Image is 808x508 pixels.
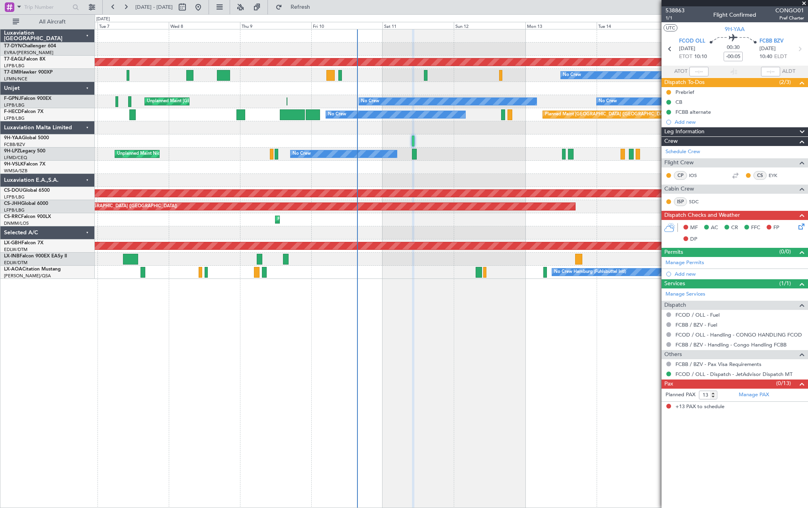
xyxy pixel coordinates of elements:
button: UTC [664,24,677,31]
a: 9H-YAAGlobal 5000 [4,136,49,140]
input: --:-- [689,67,708,76]
a: FCBB / BZV - Handling - Congo Handling FCBB [675,341,787,348]
a: LFPB/LBG [4,194,25,200]
div: No Crew [293,148,311,160]
a: EDLW/DTM [4,260,27,266]
div: Planned Maint Lagos ([PERSON_NAME]) [277,214,360,226]
a: Manage Permits [666,259,704,267]
span: LX-GBH [4,241,21,245]
span: 9H-YAA [4,136,22,140]
a: F-HECDFalcon 7X [4,109,43,114]
a: IOS [689,172,707,179]
div: Unplanned Maint Nice ([GEOGRAPHIC_DATA]) [117,148,211,160]
div: [DATE] [96,16,110,23]
span: LX-INB [4,254,20,259]
span: T7-EMI [4,70,20,75]
span: Pref Charter [775,15,804,21]
span: 1/1 [666,15,685,21]
div: Add new [675,119,804,125]
a: EDLW/DTM [4,247,27,253]
a: LFPB/LBG [4,102,25,108]
a: [PERSON_NAME]/QSA [4,273,51,279]
a: EVRA/[PERSON_NAME] [4,50,53,56]
button: Refresh [272,1,320,14]
a: LFPB/LBG [4,115,25,121]
div: ISP [674,197,687,206]
span: Dispatch To-Dos [664,78,705,87]
div: Sat 11 [383,22,454,29]
a: FCOD / OLL - Fuel [675,311,720,318]
span: (0/13) [776,379,791,387]
span: [DATE] [759,45,776,53]
a: Manage Services [666,290,705,298]
span: ELDT [774,53,787,61]
span: CS-DOU [4,188,23,193]
span: FCOD OLL [679,37,705,45]
div: CS [753,171,767,180]
span: 10:10 [694,53,707,61]
label: Planned PAX [666,391,695,399]
span: DP [690,236,697,243]
a: LFMN/NCE [4,76,27,82]
span: F-GPNJ [4,96,21,101]
a: LFPB/LBG [4,207,25,213]
a: FCBB / BZV - Fuel [675,321,717,328]
span: (2/3) [779,78,791,86]
span: Dispatch Checks and Weather [664,211,740,220]
input: Trip Number [24,1,70,13]
button: All Aircraft [9,16,86,28]
a: CS-RRCFalcon 900LX [4,214,51,219]
a: 9H-VSLKFalcon 7X [4,162,45,167]
a: LX-AOACitation Mustang [4,267,61,272]
div: Prebrief [675,89,694,95]
span: 10:40 [759,53,772,61]
a: T7-EAGLFalcon 8X [4,57,45,62]
a: Manage PAX [739,391,769,399]
div: Sun 12 [454,22,525,29]
div: Wed 8 [169,22,240,29]
a: CS-DOUGlobal 6500 [4,188,50,193]
span: T7-EAGL [4,57,23,62]
div: Add new [675,271,804,277]
span: CR [731,224,738,232]
a: FCOD / OLL - Dispatch - JetAdvisor Dispatch MT [675,371,792,378]
div: Thu 9 [240,22,311,29]
span: CS-JHH [4,201,21,206]
div: Unplanned Maint [GEOGRAPHIC_DATA] ([GEOGRAPHIC_DATA]) [147,95,278,107]
span: ETOT [679,53,692,61]
a: Schedule Crew [666,148,700,156]
a: DNMM/LOS [4,220,29,226]
span: Permits [664,248,683,257]
span: CS-RRC [4,214,21,219]
a: LFPB/LBG [4,63,25,69]
div: Mon 13 [525,22,597,29]
span: ATOT [674,68,687,76]
span: Leg Information [664,127,705,136]
div: No Crew Hamburg (Fuhlsbuttel Intl) [554,266,626,278]
span: AC [711,224,718,232]
span: Services [664,279,685,288]
span: ALDT [782,68,795,76]
span: 538863 [666,6,685,15]
span: Pax [664,380,673,389]
span: Refresh [284,4,317,10]
span: 9H-VSLK [4,162,23,167]
div: Tue 7 [98,22,169,29]
div: CP [674,171,687,180]
a: FCBB/BZV [4,142,25,148]
div: Fri 10 [311,22,383,29]
a: LX-GBHFalcon 7X [4,241,43,245]
div: No Crew [599,95,617,107]
a: F-GPNJFalcon 900EX [4,96,51,101]
a: CS-JHHGlobal 6000 [4,201,48,206]
span: Cabin Crew [664,185,694,194]
div: FCBB alternate [675,109,711,115]
div: Planned Maint [GEOGRAPHIC_DATA] ([GEOGRAPHIC_DATA]) [52,200,177,212]
span: F-HECD [4,109,21,114]
div: No Crew [361,95,379,107]
a: SDC [689,198,707,205]
span: CONGO01 [775,6,804,15]
span: FP [773,224,779,232]
div: Planned Maint [GEOGRAPHIC_DATA] ([GEOGRAPHIC_DATA]) [545,109,670,121]
span: All Aircraft [21,19,84,25]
